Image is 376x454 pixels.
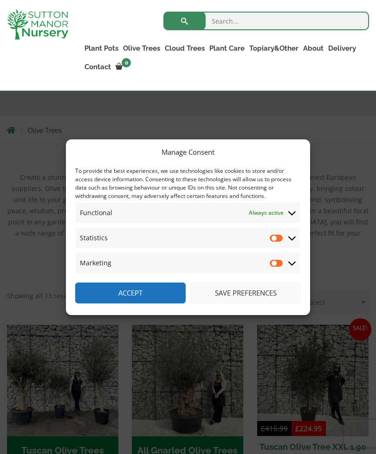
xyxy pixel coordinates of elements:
input: Search... [163,12,369,30]
a: Olive Trees [121,42,162,55]
a: Cloud Trees [162,42,207,55]
a: Contact [82,60,113,73]
button: Accept [75,283,186,303]
span: Statistics [80,232,108,243]
div: Manage Consent [162,146,214,158]
a: Topiary&Other [247,42,301,55]
a: Plant Care [207,42,247,55]
a: Plant Pots [82,42,121,55]
div: To provide the best experiences, we use technologies like cookies to store and/or access device i... [75,167,300,200]
a: About [301,42,326,55]
img: logo [7,9,68,39]
summary: Functional Always active [75,203,300,223]
a: Delivery [326,42,358,55]
a: 0 [113,60,134,73]
summary: Statistics [75,228,300,248]
button: Save preferences [190,283,301,303]
span: Marketing [80,257,111,269]
span: 0 [122,58,131,67]
summary: Marketing [75,253,300,273]
span: Always active [249,207,284,218]
span: Functional [80,207,112,218]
